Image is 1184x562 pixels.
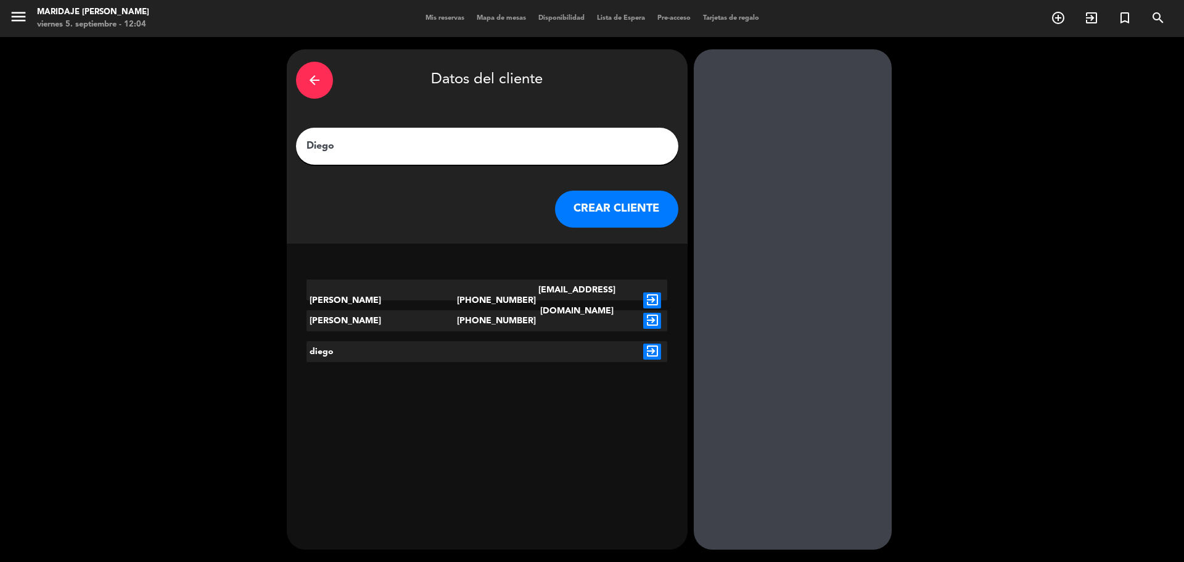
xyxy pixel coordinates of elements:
[1117,10,1132,25] i: turned_in_not
[457,310,517,331] div: [PHONE_NUMBER]
[9,7,28,26] i: menu
[517,279,637,321] div: [EMAIL_ADDRESS][DOMAIN_NAME]
[532,15,591,22] span: Disponibilidad
[591,15,651,22] span: Lista de Espera
[419,15,471,22] span: Mis reservas
[697,15,765,22] span: Tarjetas de regalo
[306,341,457,362] div: diego
[9,7,28,30] button: menu
[643,313,661,329] i: exit_to_app
[306,310,457,331] div: [PERSON_NAME]
[1051,10,1066,25] i: add_circle_outline
[471,15,532,22] span: Mapa de mesas
[1151,10,1165,25] i: search
[457,279,517,321] div: [PHONE_NUMBER]
[555,191,678,228] button: CREAR CLIENTE
[305,138,669,155] input: Escriba nombre, correo electrónico o número de teléfono...
[643,292,661,308] i: exit_to_app
[651,15,697,22] span: Pre-acceso
[37,6,149,19] div: Maridaje [PERSON_NAME]
[296,59,678,102] div: Datos del cliente
[643,344,661,360] i: exit_to_app
[306,279,457,321] div: [PERSON_NAME]
[37,19,149,31] div: viernes 5. septiembre - 12:04
[1084,10,1099,25] i: exit_to_app
[307,73,322,88] i: arrow_back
